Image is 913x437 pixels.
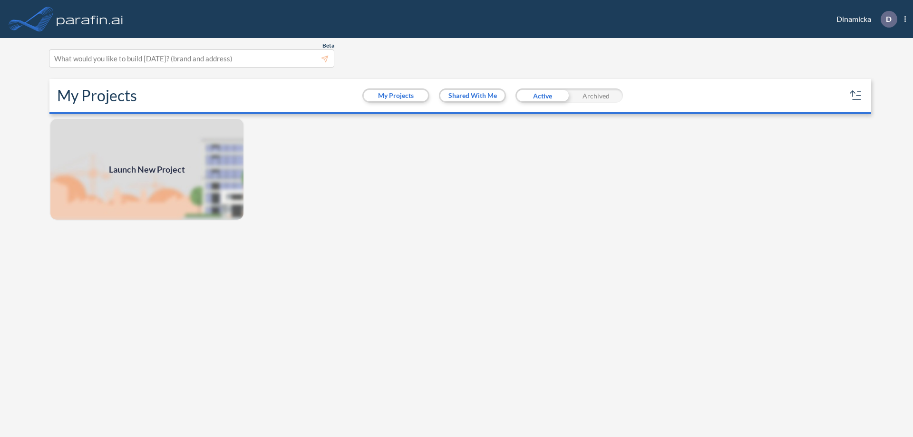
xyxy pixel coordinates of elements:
[55,10,125,29] img: logo
[822,11,906,28] div: Dinamicka
[515,88,569,103] div: Active
[57,87,137,105] h2: My Projects
[364,90,428,101] button: My Projects
[109,163,185,176] span: Launch New Project
[569,88,623,103] div: Archived
[49,118,244,221] img: add
[886,15,892,23] p: D
[440,90,505,101] button: Shared With Me
[49,118,244,221] a: Launch New Project
[322,42,334,49] span: Beta
[848,88,864,103] button: sort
